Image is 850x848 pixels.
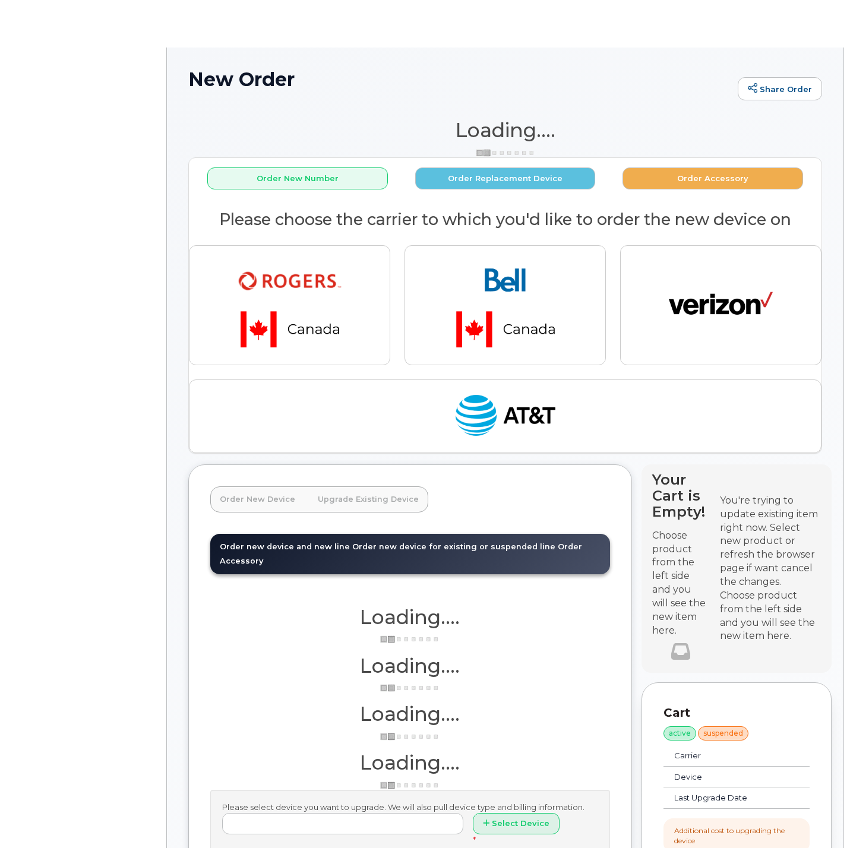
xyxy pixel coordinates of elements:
img: ajax-loader-3a6953c30dc77f0bf724df975f13086db4f4c1262e45940f03d1251963f1bf2e.gif [476,148,535,157]
a: Share Order [738,77,822,101]
img: ajax-loader-3a6953c30dc77f0bf724df975f13086db4f4c1262e45940f03d1251963f1bf2e.gif [380,732,440,741]
img: ajax-loader-3a6953c30dc77f0bf724df975f13086db4f4c1262e45940f03d1251963f1bf2e.gif [380,781,440,790]
p: Cart [663,704,810,722]
button: Order Accessory [623,167,803,189]
p: Choose product from the left side and you will see the new item here. [652,529,709,638]
h1: Loading.... [188,119,822,141]
div: Choose product from the left side and you will see the new item here. [720,589,821,643]
td: Carrier [663,745,783,767]
span: Order new device and new line [220,542,350,551]
button: Order Replacement Device [415,167,596,189]
span: Order new device for existing or suspended line [352,542,555,551]
div: Additional cost to upgrading the device [674,825,799,846]
img: verizon-ab2890fd1dd4a6c9cf5f392cd2db4626a3dae38ee8226e09bcb5c993c4c79f81.png [669,279,773,332]
h1: New Order [188,69,732,90]
h1: Loading.... [210,606,610,628]
button: Select Device [473,813,560,835]
img: bell-18aeeabaf521bd2b78f928a02ee3b89e57356879d39bd386a17a7cccf8069aed.png [422,255,589,355]
div: You're trying to update existing item right now. Select new product or refresh the browser page i... [720,494,821,589]
h1: Loading.... [210,655,610,676]
h1: Loading.... [210,703,610,724]
a: Order New Device [210,486,305,512]
td: Last Upgrade Date [663,787,783,809]
h4: Your Cart is Empty! [652,472,709,520]
h2: Please choose the carrier to which you'd like to order the new device on [189,211,821,229]
button: Order New Number [207,167,388,189]
span: Order Accessory [220,542,582,565]
a: Upgrade Existing Device [308,486,428,512]
img: rogers-ca223c9ac429c928173e45fab63b6fac0e59ea61a5e330916896b2875f56750f.png [207,255,373,355]
img: at_t-fb3d24644a45acc70fc72cc47ce214d34099dfd970ee3ae2334e4251f9d920fd.png [453,390,557,443]
img: ajax-loader-3a6953c30dc77f0bf724df975f13086db4f4c1262e45940f03d1251963f1bf2e.gif [380,684,440,692]
h1: Loading.... [210,752,610,773]
div: active [663,726,696,741]
div: suspended [698,726,748,741]
td: Device [663,767,783,788]
img: ajax-loader-3a6953c30dc77f0bf724df975f13086db4f4c1262e45940f03d1251963f1bf2e.gif [380,635,440,644]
